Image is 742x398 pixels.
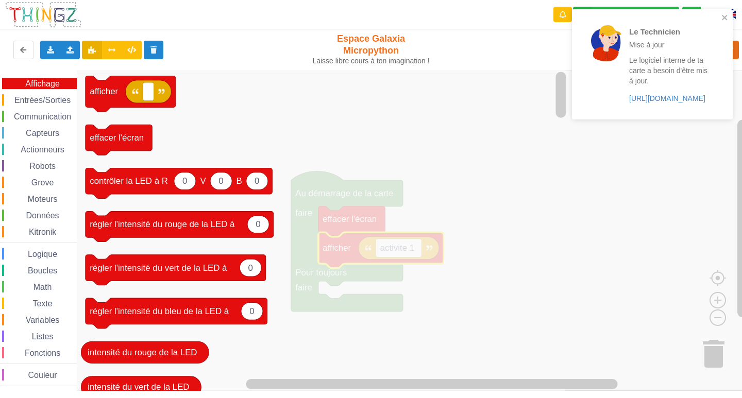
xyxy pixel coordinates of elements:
[5,1,82,28] img: thingz_logo.png
[629,40,710,50] p: Mise à jour
[200,176,206,186] text: V
[12,112,73,121] span: Communication
[32,283,54,291] span: Math
[26,250,59,258] span: Logique
[26,266,59,275] span: Boucles
[629,26,710,37] p: Le Technicien
[721,13,729,23] button: close
[90,133,144,143] text: effacer l'écran
[27,371,59,379] span: Couleur
[308,57,434,65] div: Laisse libre cours à ton imagination !
[90,176,168,186] text: contrôler la LED à R
[24,129,61,137] span: Capteurs
[31,299,54,308] span: Texte
[90,263,227,273] text: régler l'intensité du vert de la LED à
[13,96,72,105] span: Entrées/Sorties
[25,211,61,220] span: Données
[90,306,229,316] text: régler l'intensité du bleu de la LED à
[90,86,118,96] text: afficher
[218,176,223,186] text: 0
[19,145,66,154] span: Actionneurs
[23,349,62,357] span: Fonctions
[24,316,61,324] span: Variables
[573,7,679,23] div: Ta base fonctionne bien !
[27,228,58,236] span: Kitronik
[629,55,710,86] p: Le logiciel interne de ta carte a besoin d'être mis à jour.
[88,348,197,357] text: intensité du rouge de la LED
[182,176,187,186] text: 0
[24,79,61,88] span: Affichage
[256,220,260,230] text: 0
[629,94,705,102] a: [URL][DOMAIN_NAME]
[255,176,259,186] text: 0
[308,33,434,65] div: Espace Galaxia Micropython
[248,263,253,273] text: 0
[249,306,254,316] text: 0
[90,220,235,230] text: régler l'intensité du rouge de la LED à
[30,178,56,187] span: Grove
[237,176,242,186] text: B
[28,162,57,170] span: Robots
[26,195,59,203] span: Moteurs
[30,332,55,341] span: Listes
